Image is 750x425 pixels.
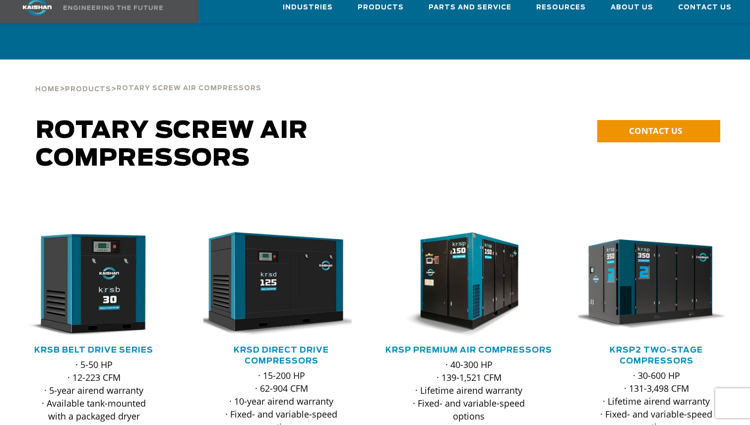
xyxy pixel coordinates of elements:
div: > > [35,60,261,97]
a: KRSP2 Two-Stage Compressors [610,346,703,365]
a: KRSB Belt Drive Series [34,346,153,354]
span: Rotary Screw Air Compressors [36,119,308,171]
span: CONTACT US [629,125,682,136]
p: · 40-300 HP · 139-1,521 CFM · Lifetime airend warranty · Fixed- and variable-speed options [411,358,527,423]
img: krsb30 [8,232,164,337]
span: Products [65,86,111,93]
a: Products [65,84,111,93]
span: Rotary Screw Air Compressors [117,85,261,92]
div: krsd125 [203,232,359,337]
div: krsp150 [391,232,547,337]
a: KRSP Premium Air Compressors [385,346,552,354]
a: CONTACT US [597,120,720,142]
img: krsd125 [196,232,352,337]
a: Home [35,84,60,93]
div: krsp350 [578,232,734,337]
img: krsp350 [571,232,727,337]
img: krsp150 [383,232,539,337]
a: KRSD Direct Drive Compressors [234,346,329,365]
span: Home [35,86,60,93]
div: krsb30 [16,232,172,337]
